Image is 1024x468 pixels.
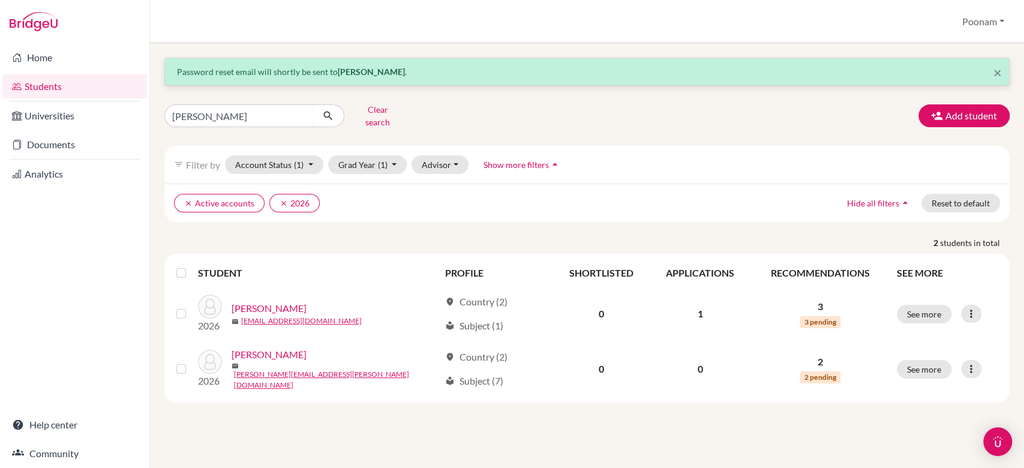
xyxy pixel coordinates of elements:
[2,104,147,128] a: Universities
[2,442,147,466] a: Community
[800,316,840,328] span: 3 pending
[174,160,184,169] i: filter_list
[232,347,307,362] a: [PERSON_NAME]
[2,133,147,157] a: Documents
[921,194,1000,212] button: Reset to default
[177,65,997,78] p: Password reset email will shortly be sent to .
[445,350,508,364] div: Country (2)
[184,199,193,208] i: clear
[553,287,649,340] td: 0
[445,321,455,331] span: local_library
[553,259,649,287] th: SHORTLISTED
[2,46,147,70] a: Home
[918,104,1010,127] button: Add student
[198,350,222,374] img: Sivaraj, Rishika
[983,427,1012,456] div: Open Intercom Messenger
[280,199,288,208] i: clear
[890,259,1005,287] th: SEE MORE
[225,155,323,174] button: Account Status(1)
[438,259,553,287] th: PROFILE
[940,236,1010,249] span: students in total
[445,374,503,388] div: Subject (7)
[897,360,951,379] button: See more
[473,155,571,174] button: Show more filtersarrow_drop_up
[933,236,940,249] strong: 2
[174,194,265,212] button: clearActive accounts
[899,197,911,209] i: arrow_drop_up
[164,104,313,127] input: Find student by name...
[445,352,455,362] span: location_on
[198,374,222,388] p: 2026
[344,100,411,131] button: Clear search
[649,259,750,287] th: APPLICATIONS
[232,318,239,325] span: mail
[198,319,222,333] p: 2026
[328,155,407,174] button: Grad Year(1)
[993,65,1002,80] button: Close
[800,371,840,383] span: 2 pending
[445,297,455,307] span: location_on
[957,10,1010,33] button: Poonam
[232,301,307,316] a: [PERSON_NAME]
[445,319,503,333] div: Subject (1)
[445,295,508,309] div: Country (2)
[378,160,388,170] span: (1)
[269,194,320,212] button: clear2026
[649,287,750,340] td: 1
[649,340,750,398] td: 0
[445,376,455,386] span: local_library
[234,369,440,391] a: [PERSON_NAME][EMAIL_ADDRESS][PERSON_NAME][DOMAIN_NAME]
[241,316,362,326] a: [EMAIL_ADDRESS][DOMAIN_NAME]
[758,355,882,369] p: 2
[198,295,222,319] img: Sanghrajka, Rishika Jayesh
[847,198,899,208] span: Hide all filters
[750,259,890,287] th: RECOMMENDATIONS
[993,64,1002,81] span: ×
[198,259,438,287] th: STUDENT
[294,160,304,170] span: (1)
[338,67,405,77] strong: [PERSON_NAME]
[837,194,921,212] button: Hide all filtersarrow_drop_up
[2,162,147,186] a: Analytics
[549,158,561,170] i: arrow_drop_up
[484,160,549,170] span: Show more filters
[186,159,220,170] span: Filter by
[232,362,239,370] span: mail
[412,155,469,174] button: Advisor
[758,299,882,314] p: 3
[10,12,58,31] img: Bridge-U
[2,413,147,437] a: Help center
[2,74,147,98] a: Students
[553,340,649,398] td: 0
[897,305,951,323] button: See more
